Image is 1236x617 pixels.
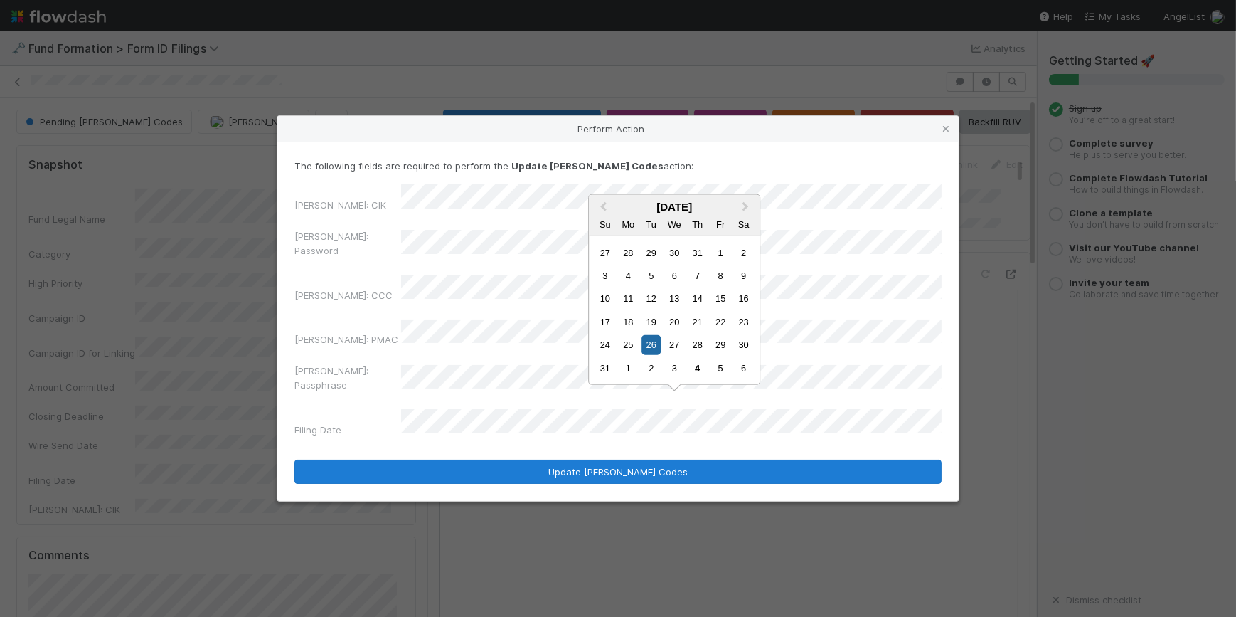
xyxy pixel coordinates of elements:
[294,423,341,437] label: Filing Date
[294,460,942,484] button: Update [PERSON_NAME] Codes
[589,201,760,213] div: [DATE]
[711,289,730,308] div: Choose Friday, August 15th, 2025
[619,289,638,308] div: Choose Monday, August 11th, 2025
[665,243,684,262] div: Choose Wednesday, July 30th, 2025
[734,359,753,378] div: Choose Saturday, September 6th, 2025
[641,266,661,285] div: Choose Tuesday, August 5th, 2025
[665,214,684,233] div: Wednesday
[595,359,614,378] div: Choose Sunday, August 31st, 2025
[294,332,398,347] label: [PERSON_NAME]: PMAC
[595,335,614,354] div: Choose Sunday, August 24th, 2025
[688,214,707,233] div: Thursday
[588,194,760,385] div: Choose Date
[711,266,730,285] div: Choose Friday, August 8th, 2025
[711,243,730,262] div: Choose Friday, August 1st, 2025
[665,266,684,285] div: Choose Wednesday, August 6th, 2025
[734,335,753,354] div: Choose Saturday, August 30th, 2025
[734,289,753,308] div: Choose Saturday, August 16th, 2025
[711,312,730,332] div: Choose Friday, August 22nd, 2025
[641,359,661,378] div: Choose Tuesday, September 2nd, 2025
[294,364,401,392] label: [PERSON_NAME]: Passphrase
[619,335,638,354] div: Choose Monday, August 25th, 2025
[619,266,638,285] div: Choose Monday, August 4th, 2025
[734,266,753,285] div: Choose Saturday, August 9th, 2025
[294,288,393,302] label: [PERSON_NAME]: CCC
[595,214,614,233] div: Sunday
[688,312,707,332] div: Choose Thursday, August 21st, 2025
[619,359,638,378] div: Choose Monday, September 1st, 2025
[641,214,661,233] div: Tuesday
[619,214,638,233] div: Monday
[595,266,614,285] div: Choose Sunday, August 3rd, 2025
[294,229,401,258] label: [PERSON_NAME]: Password
[590,196,613,219] button: Previous Month
[641,289,661,308] div: Choose Tuesday, August 12th, 2025
[711,214,730,233] div: Friday
[294,198,386,212] label: [PERSON_NAME]: CIK
[665,289,684,308] div: Choose Wednesday, August 13th, 2025
[641,243,661,262] div: Choose Tuesday, July 29th, 2025
[734,312,753,332] div: Choose Saturday, August 23rd, 2025
[294,159,942,173] p: The following fields are required to perform the action:
[595,312,614,332] div: Choose Sunday, August 17th, 2025
[665,359,684,378] div: Choose Wednesday, September 3rd, 2025
[511,160,664,172] strong: Update [PERSON_NAME] Codes
[688,243,707,262] div: Choose Thursday, July 31st, 2025
[594,241,755,380] div: Month August, 2025
[665,312,684,332] div: Choose Wednesday, August 20th, 2025
[735,196,758,219] button: Next Month
[641,335,661,354] div: Choose Tuesday, August 26th, 2025
[711,335,730,354] div: Choose Friday, August 29th, 2025
[711,359,730,378] div: Choose Friday, September 5th, 2025
[734,243,753,262] div: Choose Saturday, August 2nd, 2025
[688,359,707,378] div: Choose Thursday, September 4th, 2025
[734,214,753,233] div: Saturday
[688,266,707,285] div: Choose Thursday, August 7th, 2025
[665,335,684,354] div: Choose Wednesday, August 27th, 2025
[595,243,614,262] div: Choose Sunday, July 27th, 2025
[619,243,638,262] div: Choose Monday, July 28th, 2025
[641,312,661,332] div: Choose Tuesday, August 19th, 2025
[688,335,707,354] div: Choose Thursday, August 28th, 2025
[688,289,707,308] div: Choose Thursday, August 14th, 2025
[595,289,614,308] div: Choose Sunday, August 10th, 2025
[277,116,959,142] div: Perform Action
[619,312,638,332] div: Choose Monday, August 18th, 2025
